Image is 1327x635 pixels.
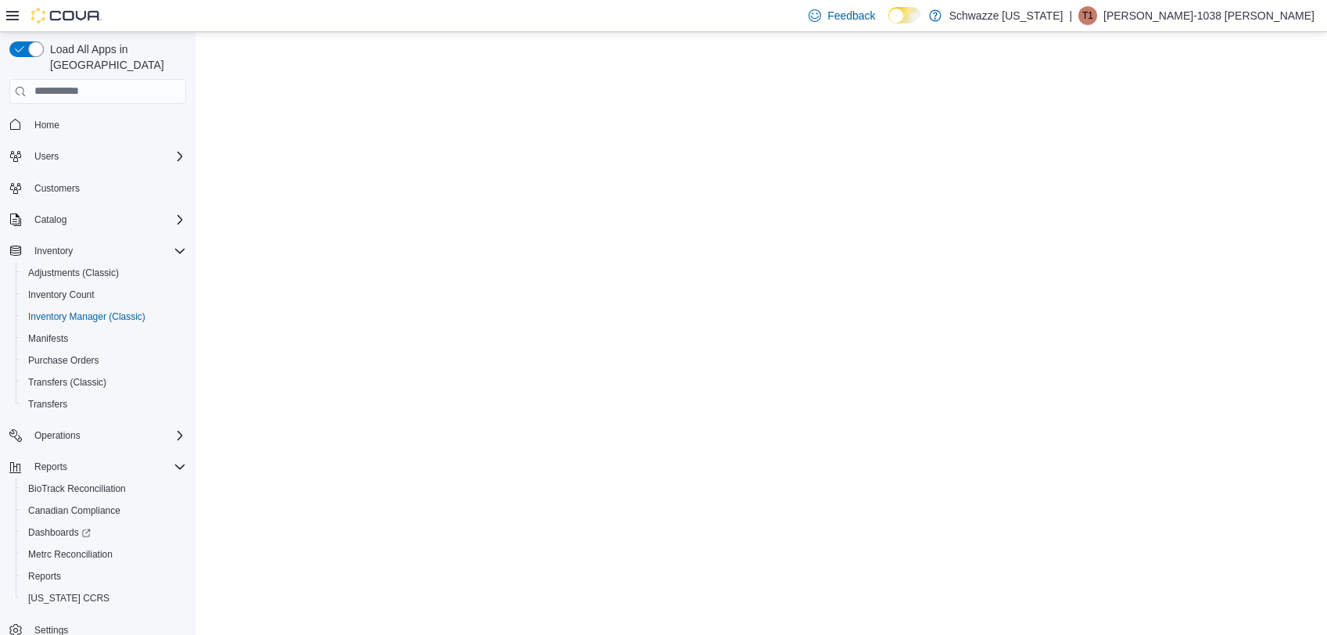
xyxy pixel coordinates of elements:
[28,289,95,301] span: Inventory Count
[28,210,73,229] button: Catalog
[1103,6,1314,25] p: [PERSON_NAME]-1038 [PERSON_NAME]
[22,285,101,304] a: Inventory Count
[22,264,186,282] span: Adjustments (Classic)
[16,522,192,544] a: Dashboards
[22,479,186,498] span: BioTrack Reconciliation
[44,41,186,73] span: Load All Apps in [GEOGRAPHIC_DATA]
[22,307,186,326] span: Inventory Manager (Classic)
[1069,6,1072,25] p: |
[28,267,119,279] span: Adjustments (Classic)
[22,395,186,414] span: Transfers
[1078,6,1097,25] div: Thomas-1038 Aragon
[22,351,186,370] span: Purchase Orders
[3,240,192,262] button: Inventory
[22,501,186,520] span: Canadian Compliance
[34,213,66,226] span: Catalog
[22,329,74,348] a: Manifests
[3,425,192,447] button: Operations
[22,545,186,564] span: Metrc Reconciliation
[28,354,99,367] span: Purchase Orders
[827,8,875,23] span: Feedback
[28,570,61,583] span: Reports
[28,426,87,445] button: Operations
[1082,6,1093,25] span: T1
[16,565,192,587] button: Reports
[16,587,192,609] button: [US_STATE] CCRS
[949,6,1063,25] p: Schwazze [US_STATE]
[22,307,152,326] a: Inventory Manager (Classic)
[16,371,192,393] button: Transfers (Classic)
[28,483,126,495] span: BioTrack Reconciliation
[16,328,192,350] button: Manifests
[22,329,186,348] span: Manifests
[22,501,127,520] a: Canadian Compliance
[34,119,59,131] span: Home
[28,457,74,476] button: Reports
[28,376,106,389] span: Transfers (Classic)
[22,523,186,542] span: Dashboards
[28,179,86,198] a: Customers
[3,113,192,136] button: Home
[3,456,192,478] button: Reports
[22,395,74,414] a: Transfers
[22,479,132,498] a: BioTrack Reconciliation
[28,457,186,476] span: Reports
[34,429,81,442] span: Operations
[28,398,67,411] span: Transfers
[28,332,68,345] span: Manifests
[28,426,186,445] span: Operations
[16,306,192,328] button: Inventory Manager (Classic)
[22,589,116,608] a: [US_STATE] CCRS
[22,373,186,392] span: Transfers (Classic)
[16,262,192,284] button: Adjustments (Classic)
[16,478,192,500] button: BioTrack Reconciliation
[28,242,186,260] span: Inventory
[34,245,73,257] span: Inventory
[28,178,186,198] span: Customers
[16,393,192,415] button: Transfers
[28,526,91,539] span: Dashboards
[28,210,186,229] span: Catalog
[888,23,889,24] span: Dark Mode
[22,285,186,304] span: Inventory Count
[16,284,192,306] button: Inventory Count
[28,242,79,260] button: Inventory
[16,500,192,522] button: Canadian Compliance
[22,351,106,370] a: Purchase Orders
[22,523,97,542] a: Dashboards
[22,264,125,282] a: Adjustments (Classic)
[28,310,145,323] span: Inventory Manager (Classic)
[16,350,192,371] button: Purchase Orders
[3,209,192,231] button: Catalog
[28,147,65,166] button: Users
[28,116,66,135] a: Home
[3,177,192,199] button: Customers
[34,182,80,195] span: Customers
[22,589,186,608] span: Washington CCRS
[16,544,192,565] button: Metrc Reconciliation
[888,7,921,23] input: Dark Mode
[22,567,186,586] span: Reports
[28,147,186,166] span: Users
[34,461,67,473] span: Reports
[34,150,59,163] span: Users
[31,8,102,23] img: Cova
[3,145,192,167] button: Users
[22,567,67,586] a: Reports
[22,373,113,392] a: Transfers (Classic)
[28,592,109,605] span: [US_STATE] CCRS
[28,115,186,135] span: Home
[28,504,120,517] span: Canadian Compliance
[22,545,119,564] a: Metrc Reconciliation
[28,548,113,561] span: Metrc Reconciliation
